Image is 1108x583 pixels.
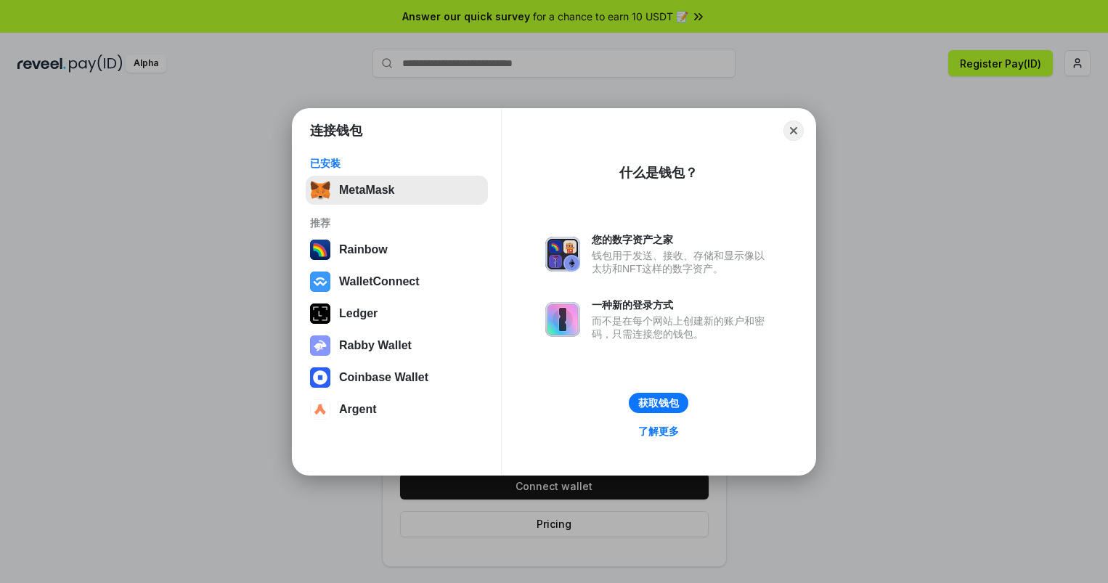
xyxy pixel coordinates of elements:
div: Argent [339,403,377,416]
button: Close [783,121,804,141]
img: svg+xml,%3Csvg%20width%3D%2228%22%20height%3D%2228%22%20viewBox%3D%220%200%2028%2028%22%20fill%3D... [310,367,330,388]
button: Argent [306,395,488,424]
img: svg+xml,%3Csvg%20width%3D%2228%22%20height%3D%2228%22%20viewBox%3D%220%200%2028%2028%22%20fill%3D... [310,399,330,420]
img: svg+xml,%3Csvg%20fill%3D%22none%22%20height%3D%2233%22%20viewBox%3D%220%200%2035%2033%22%20width%... [310,180,330,200]
img: svg+xml,%3Csvg%20width%3D%2228%22%20height%3D%2228%22%20viewBox%3D%220%200%2028%2028%22%20fill%3D... [310,272,330,292]
div: 获取钱包 [638,396,679,409]
div: Ledger [339,307,378,320]
div: WalletConnect [339,275,420,288]
div: 钱包用于发送、接收、存储和显示像以太坊和NFT这样的数字资产。 [592,249,772,275]
div: 已安装 [310,157,484,170]
button: 获取钱包 [629,393,688,413]
img: svg+xml,%3Csvg%20width%3D%22120%22%20height%3D%22120%22%20viewBox%3D%220%200%20120%20120%22%20fil... [310,240,330,260]
button: Rainbow [306,235,488,264]
img: svg+xml,%3Csvg%20xmlns%3D%22http%3A%2F%2Fwww.w3.org%2F2000%2Fsvg%22%20fill%3D%22none%22%20viewBox... [310,335,330,356]
div: Coinbase Wallet [339,371,428,384]
div: 了解更多 [638,425,679,438]
h1: 连接钱包 [310,122,362,139]
button: Rabby Wallet [306,331,488,360]
button: Coinbase Wallet [306,363,488,392]
div: Rabby Wallet [339,339,412,352]
div: Rainbow [339,243,388,256]
div: 一种新的登录方式 [592,298,772,311]
img: svg+xml,%3Csvg%20xmlns%3D%22http%3A%2F%2Fwww.w3.org%2F2000%2Fsvg%22%20width%3D%2228%22%20height%3... [310,303,330,324]
img: svg+xml,%3Csvg%20xmlns%3D%22http%3A%2F%2Fwww.w3.org%2F2000%2Fsvg%22%20fill%3D%22none%22%20viewBox... [545,237,580,272]
div: 什么是钱包？ [619,164,698,182]
div: MetaMask [339,184,394,197]
img: svg+xml,%3Csvg%20xmlns%3D%22http%3A%2F%2Fwww.w3.org%2F2000%2Fsvg%22%20fill%3D%22none%22%20viewBox... [545,302,580,337]
button: Ledger [306,299,488,328]
div: 您的数字资产之家 [592,233,772,246]
div: 推荐 [310,216,484,229]
div: 而不是在每个网站上创建新的账户和密码，只需连接您的钱包。 [592,314,772,341]
button: WalletConnect [306,267,488,296]
button: MetaMask [306,176,488,205]
a: 了解更多 [630,422,688,441]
